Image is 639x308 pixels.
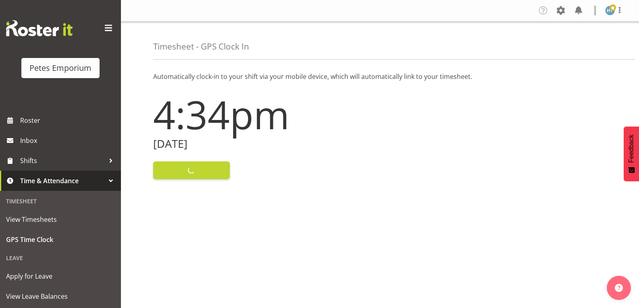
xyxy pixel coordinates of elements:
span: Apply for Leave [6,270,115,282]
img: Rosterit website logo [6,20,73,36]
div: Timesheet [2,193,119,209]
span: Time & Attendance [20,175,105,187]
span: View Timesheets [6,213,115,225]
h1: 4:34pm [153,93,375,136]
img: help-xxl-2.png [615,284,623,292]
div: Leave [2,250,119,266]
span: Feedback [628,134,635,163]
span: Shifts [20,155,105,167]
h4: Timesheet - GPS Clock In [153,42,249,51]
button: Feedback - Show survey [624,126,639,181]
h2: [DATE] [153,138,375,150]
img: helena-tomlin701.jpg [605,6,615,15]
span: Roster [20,114,117,126]
span: GPS Time Clock [6,234,115,246]
div: Petes Emporium [29,62,92,74]
span: View Leave Balances [6,290,115,302]
a: View Leave Balances [2,286,119,306]
p: Automatically clock-in to your shift via your mobile device, which will automatically link to you... [153,72,607,81]
span: Inbox [20,134,117,147]
a: View Timesheets [2,209,119,229]
a: Apply for Leave [2,266,119,286]
a: GPS Time Clock [2,229,119,250]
